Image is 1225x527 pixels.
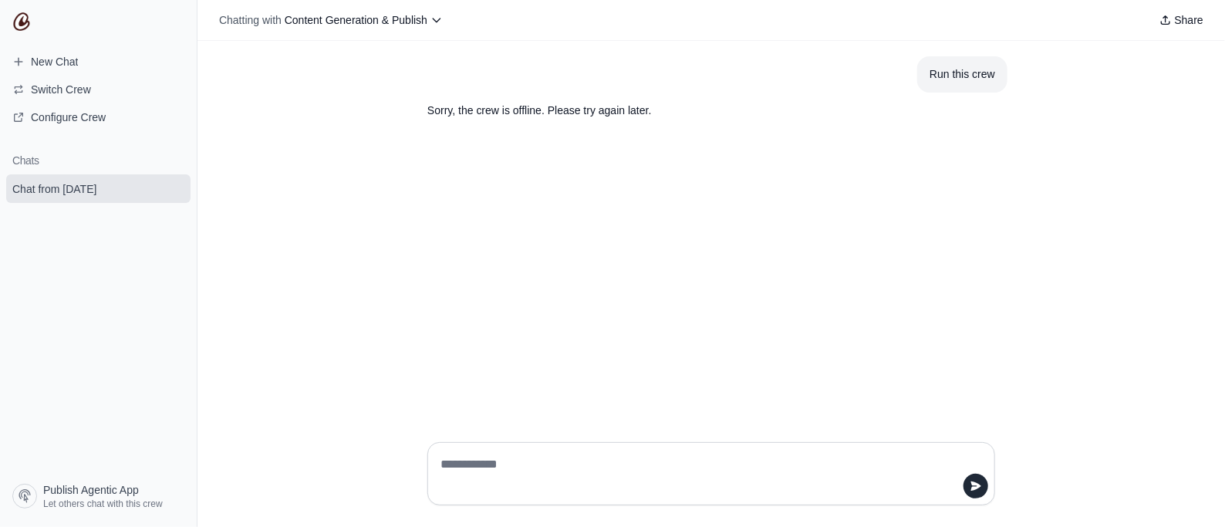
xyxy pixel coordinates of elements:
[1175,12,1203,28] span: Share
[43,482,139,498] span: Publish Agentic App
[6,49,191,74] a: New Chat
[6,174,191,203] a: Chat from [DATE]
[415,93,933,129] section: Response
[427,102,921,120] p: Sorry, the crew is offline. Please try again later.
[6,478,191,515] a: Publish Agentic App Let others chat with this crew
[1153,9,1210,31] button: Share
[31,82,91,97] span: Switch Crew
[6,77,191,102] button: Switch Crew
[6,105,191,130] a: Configure Crew
[219,12,282,28] span: Chatting with
[917,56,1007,93] section: User message
[12,181,96,197] span: Chat from [DATE]
[31,110,106,125] span: Configure Crew
[930,66,995,83] div: Run this crew
[12,12,31,31] img: CrewAI Logo
[31,54,78,69] span: New Chat
[285,14,427,26] span: Content Generation & Publish
[213,9,449,31] button: Chatting with Content Generation & Publish
[43,498,163,510] span: Let others chat with this crew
